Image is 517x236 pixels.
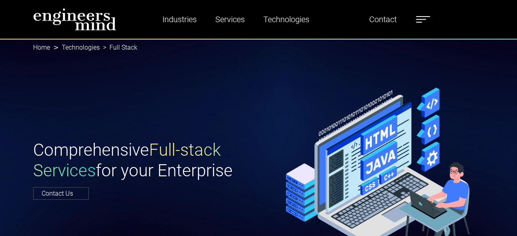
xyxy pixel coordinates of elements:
span: Full-stack Services [33,140,221,180]
img: logo [33,8,116,31]
nav: breadcrumb [33,39,484,56]
a: Contact [366,10,400,29]
a: Technologies [62,44,100,51]
a: Industries [159,10,200,29]
a: Services [212,10,248,29]
h1: Comprehensive for your Enterprise [33,140,254,181]
li: Full Stack [100,43,137,52]
a: Home [33,44,50,51]
a: Contact Us [33,187,89,200]
a: Technologies [260,10,313,29]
